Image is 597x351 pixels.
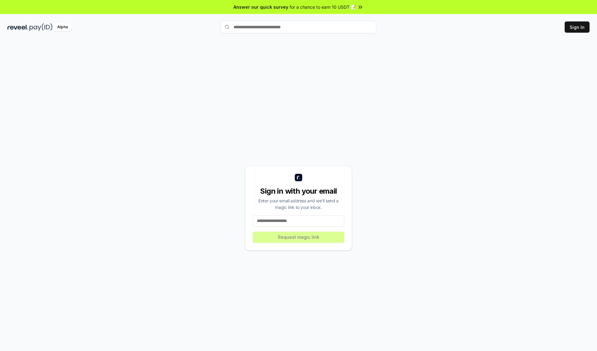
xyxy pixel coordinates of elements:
button: Sign In [565,21,590,33]
div: Sign in with your email [253,186,344,196]
span: Answer our quick survey [234,4,288,10]
img: pay_id [30,23,53,31]
span: for a chance to earn 10 USDT 📝 [289,4,356,10]
div: Enter your email address and we’ll send a magic link to your inbox. [253,197,344,210]
img: logo_small [295,174,302,181]
img: reveel_dark [7,23,28,31]
div: Alpha [54,23,71,31]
